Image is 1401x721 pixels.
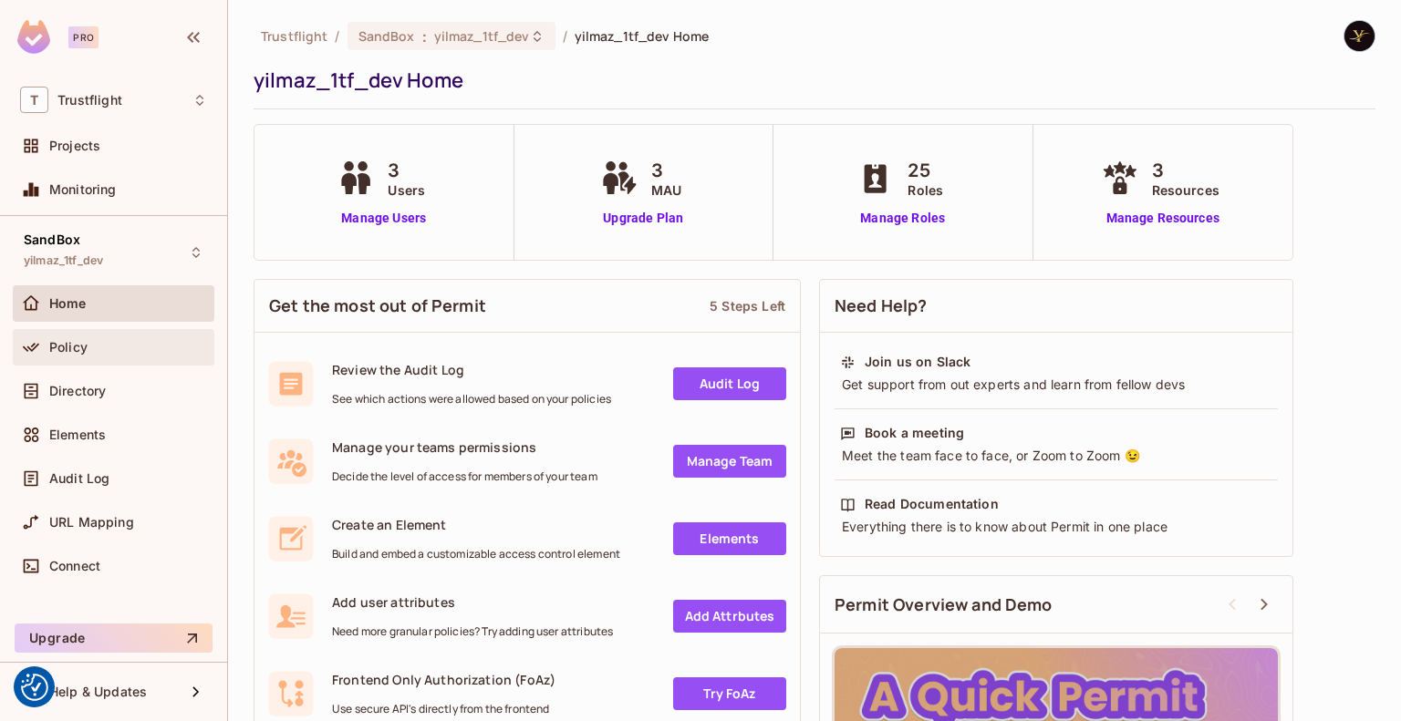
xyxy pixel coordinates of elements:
[49,515,134,530] span: URL Mapping
[840,376,1272,394] div: Get support from out experts and learn from fellow devs
[17,20,50,54] img: SReyMgAAAABJRU5ErkJggg==
[388,180,425,200] span: Users
[673,367,786,400] a: Audit Log
[332,624,613,639] span: Need more granular policies? Try adding user attributes
[908,180,943,200] span: Roles
[333,209,434,228] a: Manage Users
[24,253,103,268] span: yilmaz_1tf_dev
[673,445,786,478] a: Manage Team
[651,157,681,184] span: 3
[332,469,597,484] span: Decide the level of access for members of your team
[358,27,415,45] span: SandBox
[49,559,100,573] span: Connect
[835,294,928,317] span: Need Help?
[388,157,425,184] span: 3
[49,384,106,398] span: Directory
[908,157,943,184] span: 25
[421,29,428,44] span: :
[865,424,964,442] div: Book a meeting
[1152,180,1219,200] span: Resources
[332,547,620,561] span: Build and embed a customizable access control element
[68,26,99,48] div: Pro
[597,209,690,228] a: Upgrade Plan
[710,297,785,314] div: 5 Steps Left
[49,340,88,355] span: Policy
[651,180,681,200] span: MAU
[261,27,327,45] span: the active workspace
[1344,21,1375,51] img: Yilmaz Alizadeh
[673,677,786,710] a: Try FoAz
[49,685,147,699] span: Help & Updates
[673,600,786,633] a: Add Attrbutes
[57,93,122,108] span: Workspace: Trustflight
[332,516,620,533] span: Create an Element
[332,671,555,688] span: Frontend Only Authorization (FoAz)
[332,702,555,716] span: Use secure API's directly from the frontend
[865,495,999,513] div: Read Documentation
[269,294,486,317] span: Get the most out of Permit
[840,447,1272,465] div: Meet the team face to face, or Zoom to Zoom 😉
[332,361,611,378] span: Review the Audit Log
[1097,209,1229,228] a: Manage Resources
[21,674,48,701] img: Revisit consent button
[49,296,87,311] span: Home
[24,232,80,247] span: SandBox
[835,593,1053,616] span: Permit Overview and Demo
[332,438,597,456] span: Manage your teams permissions
[673,522,786,555] a: Elements
[335,27,339,45] li: /
[332,593,613,611] span: Add user attributes
[49,471,109,486] span: Audit Log
[254,67,1366,94] div: yilmaz_1tf_dev Home
[853,209,952,228] a: Manage Roles
[20,87,48,113] span: T
[15,623,213,653] button: Upgrade
[1152,157,1219,184] span: 3
[434,27,530,45] span: yilmaz_1tf_dev
[49,182,117,197] span: Monitoring
[865,353,970,371] div: Join us on Slack
[49,427,106,442] span: Elements
[332,392,611,407] span: See which actions were allowed based on your policies
[21,674,48,701] button: Consent Preferences
[49,139,100,153] span: Projects
[575,27,710,45] span: yilmaz_1tf_dev Home
[840,518,1272,536] div: Everything there is to know about Permit in one place
[563,27,567,45] li: /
